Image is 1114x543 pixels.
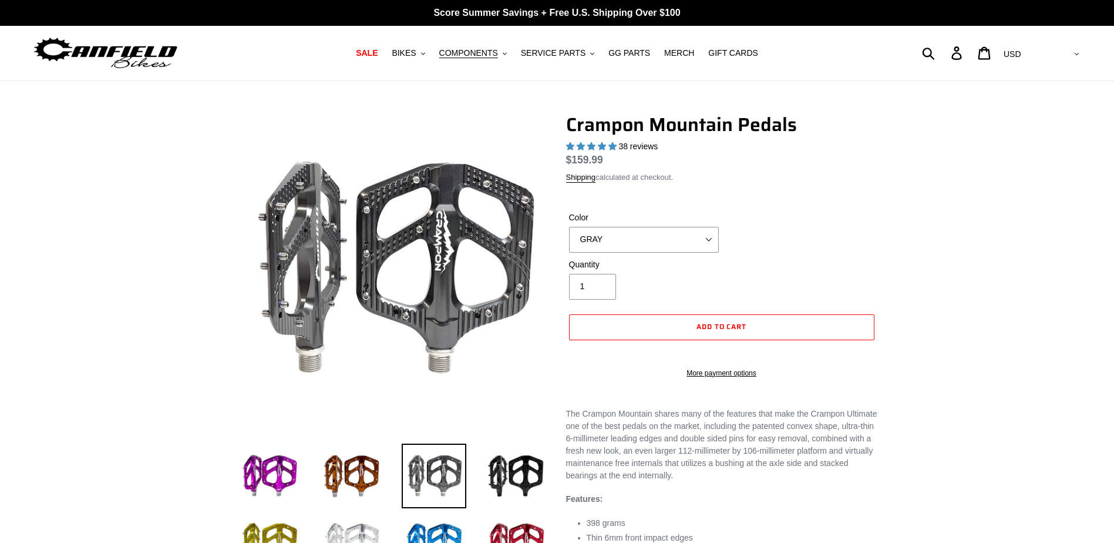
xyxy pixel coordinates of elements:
[521,48,585,58] span: SERVICE PARTS
[240,116,546,423] img: grey
[569,314,874,340] button: Add to cart
[928,40,958,66] input: Search
[356,48,378,58] span: SALE
[515,45,600,61] button: SERVICE PARTS
[566,172,877,183] div: calculated at checkout.
[319,444,384,508] img: Load image into Gallery viewer, bronze
[402,444,466,508] img: Load image into Gallery viewer, grey
[569,259,719,271] label: Quantity
[587,517,877,529] li: 398 grams
[664,48,694,58] span: MERCH
[439,48,498,58] span: COMPONENTS
[618,142,658,151] span: 38 reviews
[566,154,603,166] span: $159.99
[702,45,764,61] a: GIFT CARDS
[569,212,719,224] label: Color
[32,35,179,72] img: Canfield Bikes
[608,48,650,58] span: GG PARTS
[386,45,430,61] button: BIKES
[658,45,700,61] a: MERCH
[237,444,302,508] img: Load image into Gallery viewer, purple
[566,113,877,136] h1: Crampon Mountain Pedals
[708,48,758,58] span: GIFT CARDS
[433,45,513,61] button: COMPONENTS
[566,142,619,151] span: 4.97 stars
[566,494,603,504] strong: Features:
[566,173,596,183] a: Shipping
[350,45,383,61] a: SALE
[566,408,877,482] p: The Crampon Mountain shares many of the features that make the Crampon Ultimate one of the best p...
[696,321,747,332] span: Add to cart
[392,48,416,58] span: BIKES
[569,368,874,378] a: More payment options
[603,45,656,61] a: GG PARTS
[484,444,548,508] img: Load image into Gallery viewer, stealth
